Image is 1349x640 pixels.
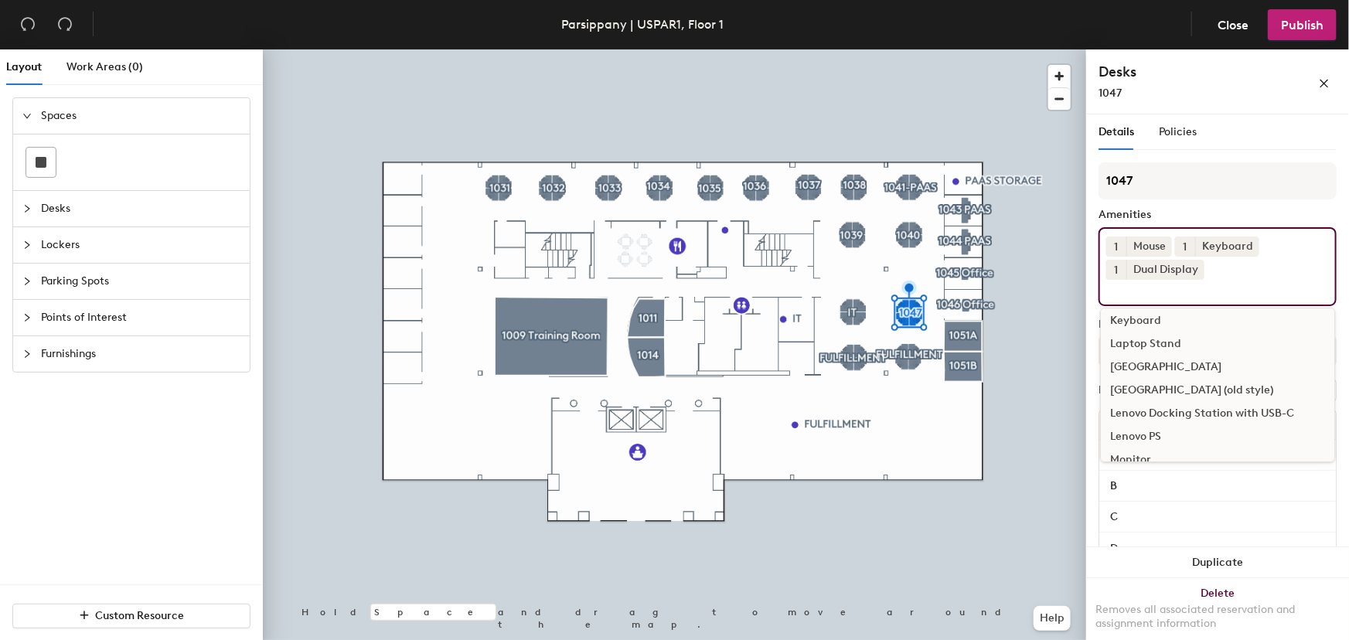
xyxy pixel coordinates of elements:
[1099,384,1128,397] div: Desks
[561,15,724,34] div: Parsippany | USPAR1, Floor 1
[49,9,80,40] button: Redo (⌘ + ⇧ + Z)
[1184,239,1187,255] span: 1
[1101,448,1334,471] div: Monitor
[12,604,250,628] button: Custom Resource
[22,313,32,322] span: collapsed
[1102,475,1333,497] input: Unnamed desk
[1281,18,1323,32] span: Publish
[1268,9,1337,40] button: Publish
[1126,237,1172,257] div: Mouse
[41,98,240,134] span: Spaces
[22,277,32,286] span: collapsed
[1101,379,1334,402] div: [GEOGRAPHIC_DATA] (old style)
[1099,337,1337,365] button: Hoteled
[22,204,32,213] span: collapsed
[1319,78,1330,89] span: close
[20,16,36,32] span: undo
[41,227,240,263] span: Lockers
[1099,87,1122,100] span: 1047
[1099,318,1337,331] div: Desk Type
[22,240,32,250] span: collapsed
[41,300,240,335] span: Points of Interest
[1086,547,1349,578] button: Duplicate
[1175,237,1195,257] button: 1
[1126,260,1204,280] div: Dual Display
[1159,125,1197,138] span: Policies
[1101,402,1334,425] div: Lenovo Docking Station with USB-C
[1034,606,1071,631] button: Help
[6,60,42,73] span: Layout
[1101,356,1334,379] div: [GEOGRAPHIC_DATA]
[1095,603,1340,631] div: Removes all associated reservation and assignment information
[1101,425,1334,448] div: Lenovo PS
[41,191,240,226] span: Desks
[41,336,240,372] span: Furnishings
[66,60,143,73] span: Work Areas (0)
[1106,260,1126,280] button: 1
[22,111,32,121] span: expanded
[96,609,185,622] span: Custom Resource
[12,9,43,40] button: Undo (⌘ + Z)
[1099,62,1269,82] h4: Desks
[1204,9,1262,40] button: Close
[1115,239,1119,255] span: 1
[22,349,32,359] span: collapsed
[1101,332,1334,356] div: Laptop Stand
[1102,506,1333,528] input: Unnamed desk
[1106,237,1126,257] button: 1
[1099,125,1134,138] span: Details
[1102,537,1333,559] input: Unnamed desk
[41,264,240,299] span: Parking Spots
[1218,18,1249,32] span: Close
[1195,237,1259,257] div: Keyboard
[1115,262,1119,278] span: 1
[1099,209,1337,221] div: Amenities
[1101,309,1334,332] div: Keyboard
